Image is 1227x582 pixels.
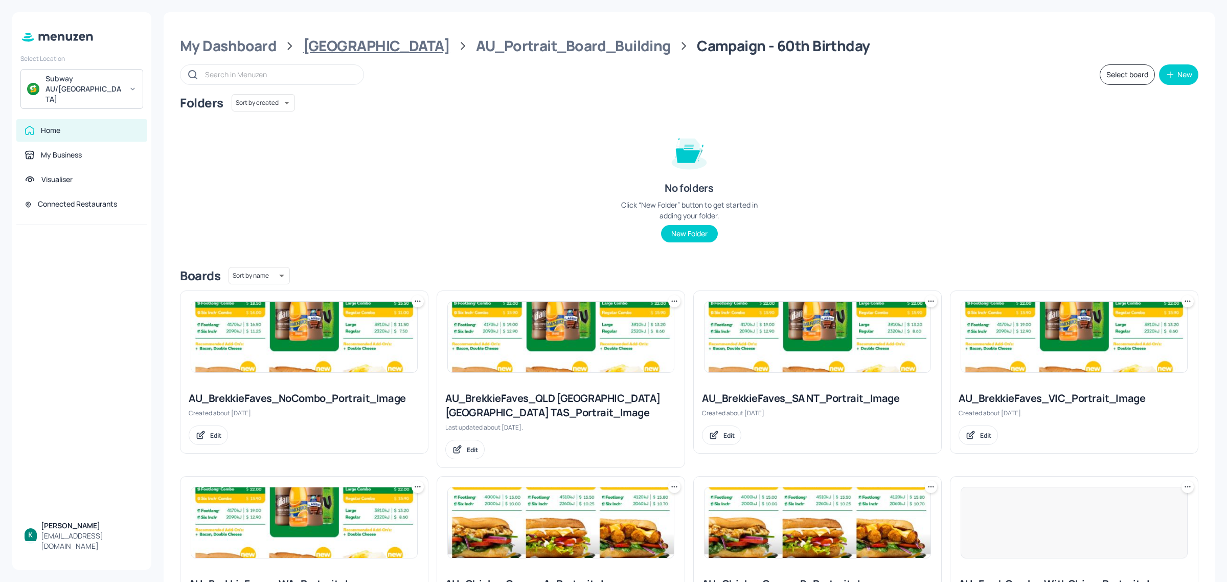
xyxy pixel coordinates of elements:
[229,265,290,286] div: Sort by name
[41,150,82,160] div: My Business
[27,83,39,95] img: avatar
[41,174,73,185] div: Visualiser
[476,37,670,55] div: AU_Portrait_Board_Building
[25,528,37,541] img: ACg8ocKBIlbXoTTzaZ8RZ_0B6YnoiWvEjOPx6MQW7xFGuDwnGH3hbQ=s96-c
[38,199,117,209] div: Connected Restaurants
[445,391,676,420] div: AU_BrekkieFaves_QLD [GEOGRAPHIC_DATA] [GEOGRAPHIC_DATA] TAS_Portrait_Image
[191,487,417,558] img: 2025-08-13-1755054394657w114v442v9r.jpeg
[41,125,60,136] div: Home
[41,531,139,551] div: [EMAIL_ADDRESS][DOMAIN_NAME]
[661,225,718,242] button: New Folder
[705,302,930,372] img: 2025-08-13-1755054394657w114v442v9r.jpeg
[191,302,417,372] img: 2025-07-18-1752815679372ijvt6mkeq1.jpeg
[1100,64,1155,85] button: Select board
[210,431,221,440] div: Edit
[205,67,353,82] input: Search in Menuzen
[697,37,870,55] div: Campaign - 60th Birthday
[467,445,478,454] div: Edit
[980,431,991,440] div: Edit
[448,302,674,372] img: 2025-08-13-1755054394657w114v442v9r.jpeg
[723,431,735,440] div: Edit
[961,302,1187,372] img: 2025-08-13-1755054394657w114v442v9r.jpeg
[1177,71,1192,78] div: New
[180,95,223,111] div: Folders
[180,37,277,55] div: My Dashboard
[189,409,420,417] div: Created about [DATE].
[665,181,713,195] div: No folders
[46,74,123,104] div: Subway AU/[GEOGRAPHIC_DATA]
[180,267,220,284] div: Boards
[232,93,295,113] div: Sort by created
[664,126,715,177] img: folder-empty
[702,409,933,417] div: Created about [DATE].
[705,487,930,558] img: 2025-07-22-1753159213765m2tev0999o.jpeg
[189,391,420,406] div: AU_BrekkieFaves_NoCombo_Portrait_Image
[303,37,450,55] div: [GEOGRAPHIC_DATA]
[41,521,139,531] div: [PERSON_NAME]
[20,54,143,63] div: Select Location
[612,199,766,221] div: Click “New Folder” button to get started in adding your folder.
[702,391,933,406] div: AU_BrekkieFaves_SA NT_Portrait_Image
[1159,64,1198,85] button: New
[448,487,674,558] img: 2025-07-18-1752817171198zlcaht6466.jpeg
[959,391,1190,406] div: AU_BrekkieFaves_VIC_Portrait_Image
[445,423,676,432] div: Last updated about [DATE].
[959,409,1190,417] div: Created about [DATE].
